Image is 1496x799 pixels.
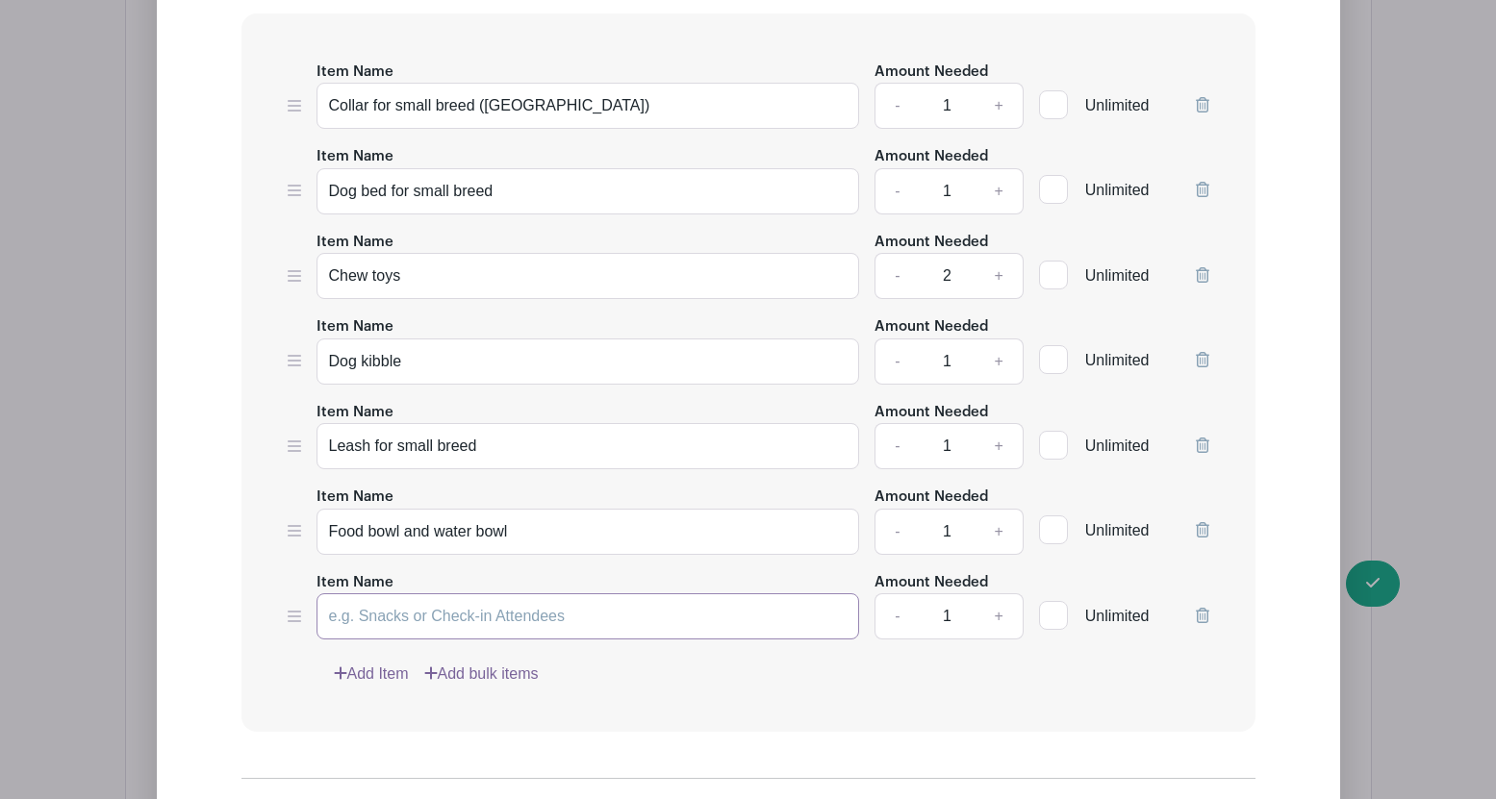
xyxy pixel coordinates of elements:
label: Item Name [317,146,393,168]
a: - [875,509,919,555]
a: Add Item [334,662,409,686]
a: + [975,423,1023,469]
label: Item Name [317,572,393,594]
input: e.g. Snacks or Check-in Attendees [317,253,860,299]
span: Unlimited [1085,97,1150,113]
span: Unlimited [1085,522,1150,538]
input: e.g. Snacks or Check-in Attendees [317,423,860,469]
a: - [875,593,919,639]
a: - [875,253,919,299]
label: Item Name [317,232,393,254]
label: Item Name [317,62,393,84]
label: Amount Needed [875,487,988,509]
span: Unlimited [1085,267,1150,284]
a: + [975,83,1023,129]
input: e.g. Snacks or Check-in Attendees [317,83,860,129]
label: Amount Needed [875,62,988,84]
span: Unlimited [1085,608,1150,624]
a: - [875,423,919,469]
a: - [875,338,919,385]
span: Unlimited [1085,437,1150,454]
label: Amount Needed [875,402,988,424]
label: Item Name [317,402,393,424]
span: Unlimited [1085,182,1150,198]
a: Add bulk items [424,662,539,686]
input: e.g. Snacks or Check-in Attendees [317,168,860,214]
label: Item Name [317,316,393,338]
a: + [975,509,1023,555]
input: e.g. Snacks or Check-in Attendees [317,338,860,385]
label: Amount Needed [875,316,988,338]
a: - [875,168,919,214]
label: Amount Needed [875,572,988,594]
input: e.g. Snacks or Check-in Attendees [317,509,860,555]
a: + [975,168,1023,214]
a: + [975,593,1023,639]
label: Amount Needed [875,232,988,254]
input: e.g. Snacks or Check-in Attendees [317,593,860,639]
a: + [975,253,1023,299]
a: - [875,83,919,129]
a: + [975,338,1023,385]
label: Amount Needed [875,146,988,168]
span: Unlimited [1085,352,1150,368]
label: Item Name [317,487,393,509]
